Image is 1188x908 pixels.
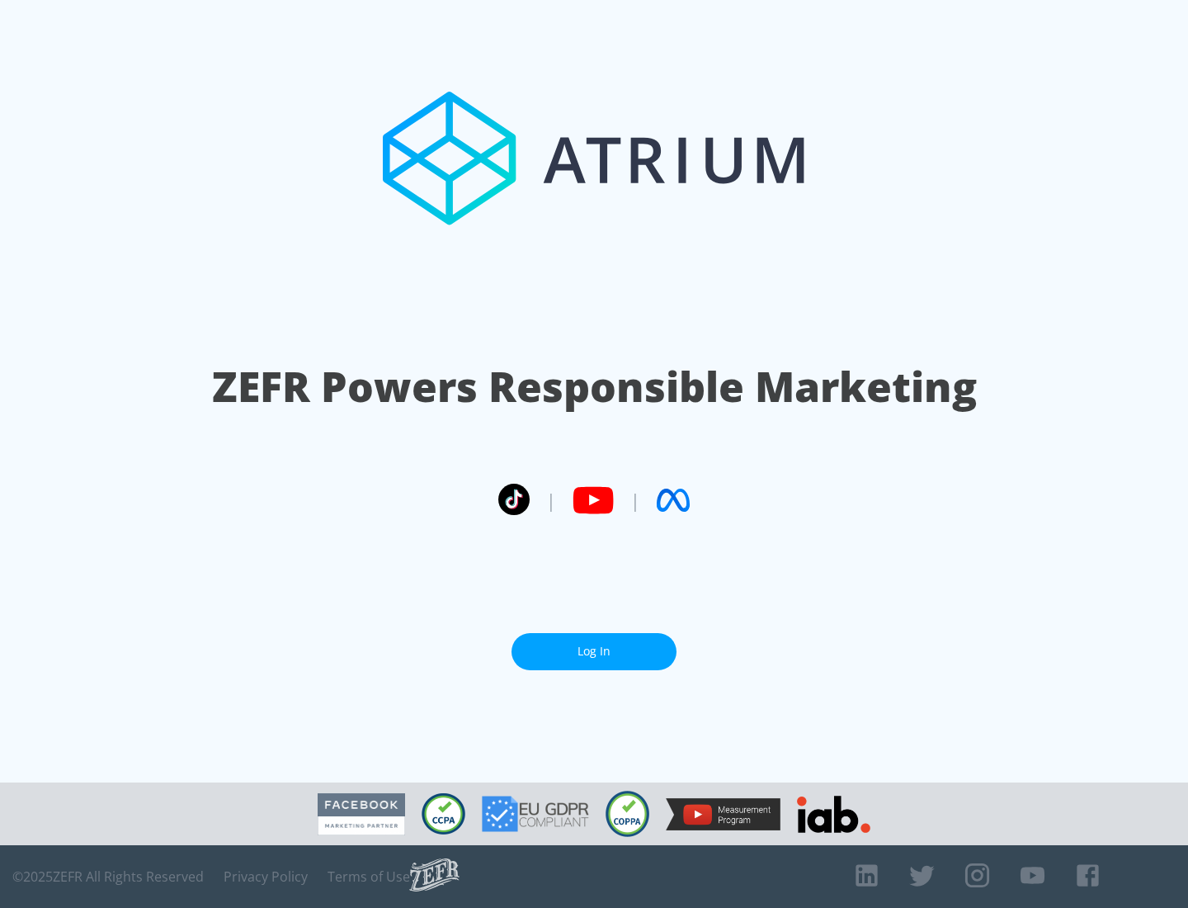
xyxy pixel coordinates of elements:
img: GDPR Compliant [482,796,589,832]
a: Terms of Use [328,868,410,885]
img: YouTube Measurement Program [666,798,780,830]
span: | [546,488,556,513]
img: IAB [797,796,870,833]
img: CCPA Compliant [422,793,465,835]
a: Log In [511,633,676,670]
h1: ZEFR Powers Responsible Marketing [212,358,977,415]
a: Privacy Policy [224,868,308,885]
img: COPPA Compliant [606,791,649,837]
span: | [630,488,640,513]
img: Facebook Marketing Partner [318,793,405,835]
span: © 2025 ZEFR All Rights Reserved [12,868,204,885]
